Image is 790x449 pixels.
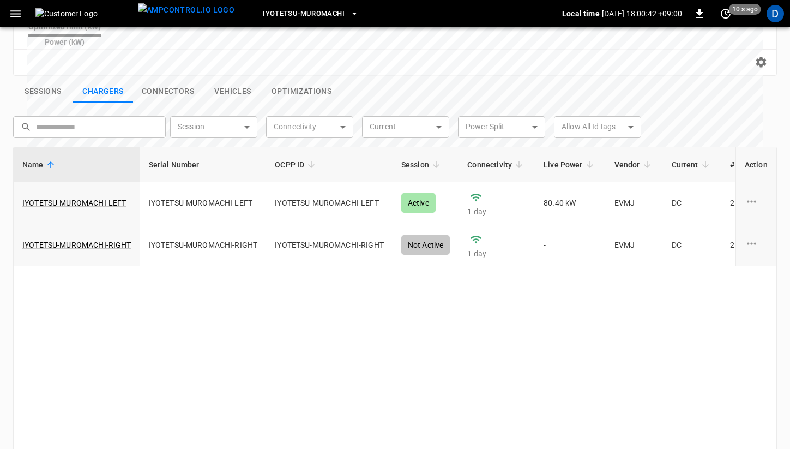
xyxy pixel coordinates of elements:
img: Customer Logo [35,8,134,19]
span: OCPP ID [275,158,318,171]
button: show latest charge points [73,80,133,103]
span: Live Power [544,158,597,171]
th: Action [735,147,776,182]
th: Serial Number [140,147,267,182]
span: Current [672,158,713,171]
button: show latest connectors [133,80,203,103]
a: IYOTETSU-MUROMACHI-RIGHT [22,240,131,250]
div: charge point options [745,195,768,211]
div: profile-icon [767,5,784,22]
span: Session [401,158,443,171]
button: Iyotetsu-Muromachi [258,3,363,25]
span: 10 s ago [729,4,761,15]
button: set refresh interval [717,5,734,22]
button: show latest sessions [13,80,73,103]
p: Local time [562,8,600,19]
img: ampcontrol.io logo [138,3,234,17]
a: IYOTETSU-MUROMACHI-LEFT [22,197,126,208]
p: [DATE] 18:00:42 +09:00 [602,8,682,19]
div: charge point options [745,237,768,253]
span: Connectivity [467,158,526,171]
button: show latest vehicles [203,80,263,103]
button: show latest optimizations [263,80,340,103]
span: Name [22,158,58,171]
span: Vendor [614,158,654,171]
span: Iyotetsu-Muromachi [263,8,345,20]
